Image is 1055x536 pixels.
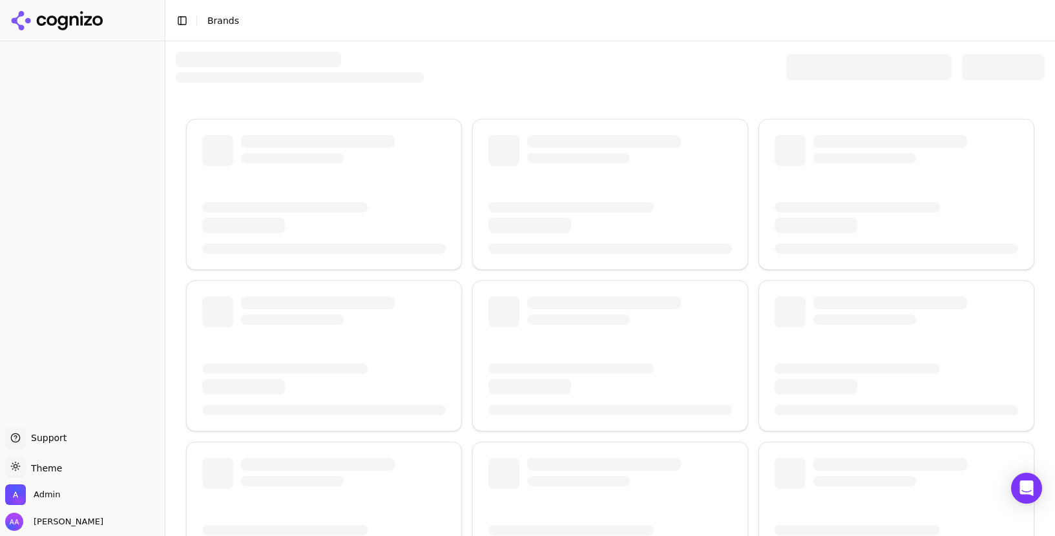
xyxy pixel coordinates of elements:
button: Open organization switcher [5,484,60,505]
img: Alp Aysan [5,513,23,531]
img: Admin [5,484,26,505]
div: Open Intercom Messenger [1011,473,1042,504]
span: [PERSON_NAME] [28,516,103,528]
nav: breadcrumb [207,14,239,27]
button: Open user button [5,513,103,531]
span: Brands [207,15,239,26]
span: Admin [34,489,60,500]
span: Support [26,431,67,444]
span: Theme [26,463,62,473]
